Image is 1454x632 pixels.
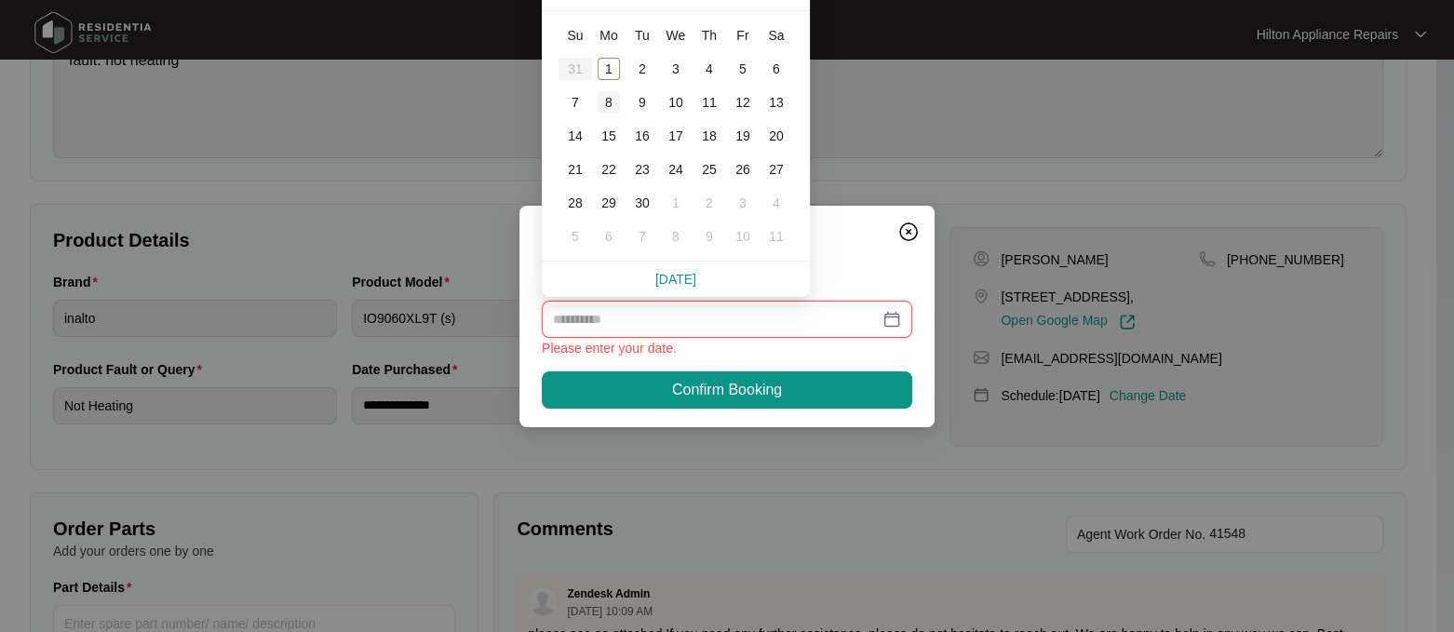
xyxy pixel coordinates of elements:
td: 2025-09-04 [693,52,726,86]
td: 2025-09-10 [659,86,693,119]
button: Close [894,217,923,247]
img: closeCircle [897,221,920,243]
td: 2025-10-03 [726,186,760,220]
td: 2025-10-01 [659,186,693,220]
td: 2025-10-05 [559,220,592,253]
td: 2025-10-09 [693,220,726,253]
td: 2025-09-14 [559,119,592,153]
div: 10 [665,91,687,114]
div: 22 [598,158,620,181]
td: 2025-09-13 [760,86,793,119]
div: 3 [665,58,687,80]
div: 6 [598,225,620,248]
td: 2025-09-02 [626,52,659,86]
div: 27 [765,158,788,181]
td: 2025-10-07 [626,220,659,253]
div: 5 [732,58,754,80]
div: 8 [665,225,687,248]
div: 5 [564,225,586,248]
td: 2025-10-08 [659,220,693,253]
th: Tu [626,19,659,52]
div: 9 [631,91,653,114]
div: 1 [598,58,620,80]
td: 2025-09-16 [626,119,659,153]
div: 16 [631,125,653,147]
td: 2025-09-20 [760,119,793,153]
div: 25 [698,158,720,181]
th: Sa [760,19,793,52]
td: 2025-09-08 [592,86,626,119]
div: 26 [732,158,754,181]
div: 6 [765,58,788,80]
div: 18 [698,125,720,147]
td: 2025-09-25 [693,153,726,186]
div: 7 [564,91,586,114]
div: 13 [765,91,788,114]
button: Confirm Booking [542,371,912,409]
div: 11 [698,91,720,114]
div: 2 [698,192,720,214]
td: 2025-09-17 [659,119,693,153]
td: 2025-09-21 [559,153,592,186]
div: 4 [698,58,720,80]
td: 2025-09-11 [693,86,726,119]
a: [DATE] [655,272,696,287]
td: 2025-09-29 [592,186,626,220]
div: 1 [665,192,687,214]
div: 30 [631,192,653,214]
td: 2025-09-09 [626,86,659,119]
div: 28 [564,192,586,214]
td: 2025-10-06 [592,220,626,253]
div: 11 [765,225,788,248]
td: 2025-09-18 [693,119,726,153]
th: Fr [726,19,760,52]
div: 21 [564,158,586,181]
div: 8 [598,91,620,114]
div: 15 [598,125,620,147]
td: 2025-09-27 [760,153,793,186]
td: 2025-10-02 [693,186,726,220]
td: 2025-09-12 [726,86,760,119]
div: 7 [631,225,653,248]
td: 2025-09-07 [559,86,592,119]
td: 2025-09-03 [659,52,693,86]
td: 2025-09-26 [726,153,760,186]
td: 2025-09-15 [592,119,626,153]
td: 2025-09-05 [726,52,760,86]
input: Date [553,309,879,329]
td: 2025-09-30 [626,186,659,220]
td: 2025-10-10 [726,220,760,253]
div: 23 [631,158,653,181]
div: 19 [732,125,754,147]
td: 2025-09-19 [726,119,760,153]
td: 2025-09-28 [559,186,592,220]
div: 4 [765,192,788,214]
td: 2025-09-23 [626,153,659,186]
div: Please enter your date. [542,338,912,358]
th: Su [559,19,592,52]
td: 2025-10-04 [760,186,793,220]
span: Confirm Booking [672,379,782,401]
th: We [659,19,693,52]
td: 2025-09-01 [592,52,626,86]
td: 2025-09-22 [592,153,626,186]
td: 2025-09-06 [760,52,793,86]
div: 14 [564,125,586,147]
div: 10 [732,225,754,248]
div: 12 [732,91,754,114]
td: 2025-09-24 [659,153,693,186]
div: 3 [732,192,754,214]
div: 9 [698,225,720,248]
div: 29 [598,192,620,214]
div: 24 [665,158,687,181]
div: 17 [665,125,687,147]
div: 2 [631,58,653,80]
th: Th [693,19,726,52]
td: 2025-10-11 [760,220,793,253]
div: 20 [765,125,788,147]
th: Mo [592,19,626,52]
